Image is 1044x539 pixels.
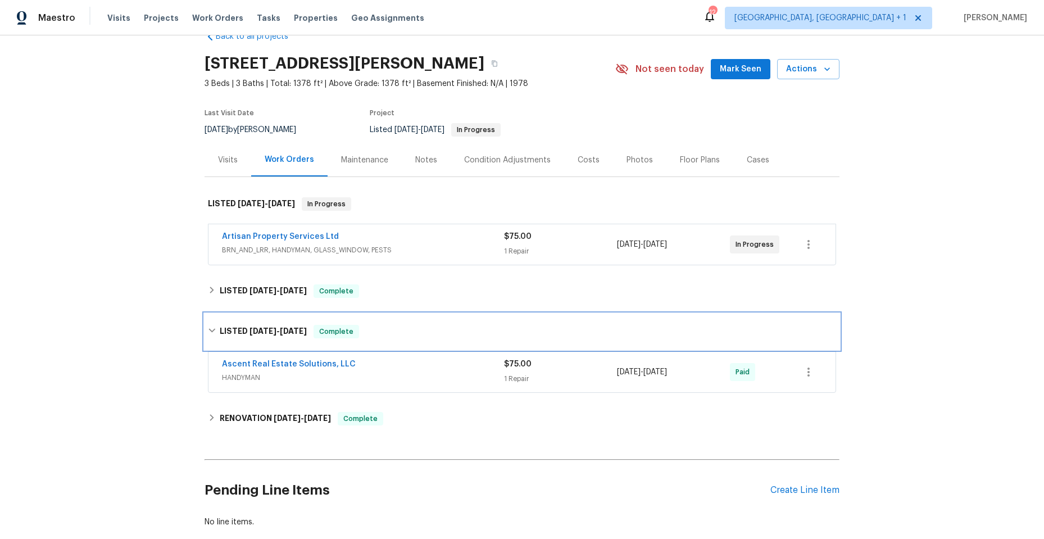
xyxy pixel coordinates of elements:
div: Work Orders [265,154,314,165]
span: Projects [144,12,179,24]
span: Complete [315,286,358,297]
div: Photos [627,155,653,166]
button: Actions [777,59,839,80]
div: LISTED [DATE]-[DATE]Complete [205,314,839,350]
div: by [PERSON_NAME] [205,123,310,137]
h2: [STREET_ADDRESS][PERSON_NAME] [205,58,484,69]
div: Maintenance [341,155,388,166]
span: Listed [370,126,501,134]
span: [DATE] [643,368,667,376]
div: LISTED [DATE]-[DATE]Complete [205,278,839,305]
span: [PERSON_NAME] [959,12,1027,24]
span: [DATE] [205,126,228,134]
div: 1 Repair [504,246,617,257]
span: Mark Seen [720,62,761,76]
span: Visits [107,12,130,24]
button: Mark Seen [711,59,770,80]
span: [DATE] [280,327,307,335]
h6: LISTED [208,197,295,211]
span: [DATE] [617,368,641,376]
span: [DATE] [394,126,418,134]
span: [DATE] [249,287,276,295]
h2: Pending Line Items [205,464,770,517]
span: In Progress [303,198,350,210]
div: Create Line Item [770,485,839,496]
h6: LISTED [220,325,307,338]
span: [DATE] [249,327,276,335]
span: $75.00 [504,233,532,241]
span: [DATE] [274,414,301,422]
a: Ascent Real Estate Solutions, LLC [222,360,356,368]
span: Complete [315,326,358,337]
span: In Progress [736,239,778,250]
div: Notes [415,155,437,166]
span: In Progress [452,126,500,133]
span: Last Visit Date [205,110,254,116]
a: Artisan Property Services Ltd [222,233,339,241]
span: - [249,327,307,335]
span: Project [370,110,394,116]
div: LISTED [DATE]-[DATE]In Progress [205,186,839,222]
span: [GEOGRAPHIC_DATA], [GEOGRAPHIC_DATA] + 1 [734,12,906,24]
span: - [238,200,295,207]
span: Work Orders [192,12,243,24]
div: Condition Adjustments [464,155,551,166]
button: Copy Address [484,53,505,74]
span: [DATE] [238,200,265,207]
span: Paid [736,366,754,378]
div: No line items. [205,517,839,528]
span: Properties [294,12,338,24]
span: [DATE] [617,241,641,248]
div: Cases [747,155,769,166]
span: [DATE] [304,414,331,422]
span: Actions [786,62,830,76]
span: [DATE] [280,287,307,295]
span: - [617,239,667,250]
span: Complete [339,413,382,424]
span: - [617,366,667,378]
div: Floor Plans [680,155,720,166]
span: Not seen today [636,64,704,75]
div: 12 [709,7,716,18]
div: 1 Repair [504,373,617,384]
div: RENOVATION [DATE]-[DATE]Complete [205,405,839,432]
span: [DATE] [268,200,295,207]
span: [DATE] [643,241,667,248]
h6: RENOVATION [220,412,331,425]
span: Geo Assignments [351,12,424,24]
a: Back to all projects [205,31,312,42]
span: 3 Beds | 3 Baths | Total: 1378 ft² | Above Grade: 1378 ft² | Basement Finished: N/A | 1978 [205,78,615,89]
span: $75.00 [504,360,532,368]
span: Tasks [257,14,280,22]
h6: LISTED [220,284,307,298]
span: - [394,126,444,134]
span: - [274,414,331,422]
span: BRN_AND_LRR, HANDYMAN, GLASS_WINDOW, PESTS [222,244,504,256]
span: [DATE] [421,126,444,134]
span: - [249,287,307,295]
span: HANDYMAN [222,372,504,383]
span: Maestro [38,12,75,24]
div: Visits [218,155,238,166]
div: Costs [578,155,600,166]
